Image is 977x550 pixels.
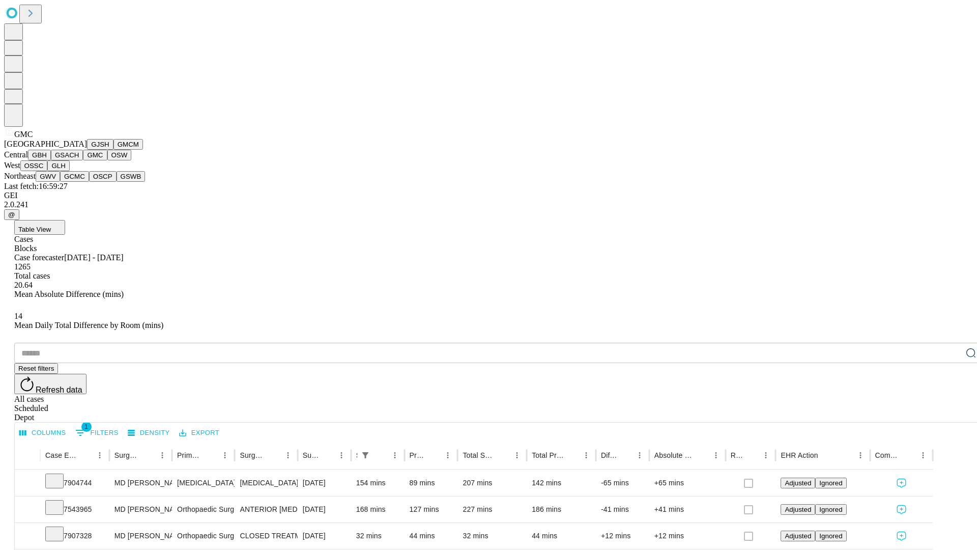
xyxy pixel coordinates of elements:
[18,226,51,233] span: Table View
[358,448,372,462] div: 1 active filter
[819,506,842,513] span: Ignored
[177,497,229,522] div: Orthopaedic Surgery
[579,448,593,462] button: Menu
[267,448,281,462] button: Sort
[20,160,48,171] button: OSSC
[463,497,522,522] div: 227 mins
[51,150,83,160] button: GSACH
[73,425,121,441] button: Show filters
[14,262,31,271] span: 1265
[4,200,973,209] div: 2.0.241
[601,523,644,549] div: +12 mins
[532,523,591,549] div: 44 mins
[618,448,633,462] button: Sort
[654,523,721,549] div: +12 mins
[20,501,35,519] button: Expand
[4,182,68,190] span: Last fetch: 16:59:27
[781,531,815,541] button: Adjusted
[141,448,155,462] button: Sort
[815,478,846,488] button: Ignored
[14,271,50,280] span: Total cases
[114,523,167,549] div: MD [PERSON_NAME] [PERSON_NAME] Md
[218,448,232,462] button: Menu
[388,448,402,462] button: Menu
[155,448,169,462] button: Menu
[601,497,644,522] div: -41 mins
[107,150,132,160] button: OSW
[114,470,167,496] div: MD [PERSON_NAME]
[410,451,426,459] div: Predicted In Room Duration
[4,161,20,170] span: West
[14,220,65,235] button: Table View
[177,523,229,549] div: Orthopaedic Surgery
[177,425,222,441] button: Export
[4,209,19,220] button: @
[45,451,77,459] div: Case Epic Id
[45,497,104,522] div: 7543965
[177,470,229,496] div: [MEDICAL_DATA]
[240,523,292,549] div: CLOSED TREATMENT [MEDICAL_DATA] WITH ANESTHESIA
[532,470,591,496] div: 142 mins
[114,451,140,459] div: Surgeon Name
[815,504,846,515] button: Ignored
[36,386,82,394] span: Refresh data
[20,528,35,545] button: Expand
[114,497,167,522] div: MD [PERSON_NAME] [PERSON_NAME] Md
[744,448,759,462] button: Sort
[785,479,811,487] span: Adjusted
[532,451,564,459] div: Total Predicted Duration
[14,253,64,262] span: Case forecaster
[14,130,33,139] span: GMC
[81,422,92,432] span: 1
[731,451,744,459] div: Resolved in EHR
[240,470,292,496] div: [MEDICAL_DATA] SKIN [MEDICAL_DATA] AND MUSCLE
[601,470,644,496] div: -65 mins
[654,470,721,496] div: +65 mins
[565,448,579,462] button: Sort
[410,497,453,522] div: 127 mins
[78,448,93,462] button: Sort
[14,281,33,289] span: 20.64
[47,160,69,171] button: GLH
[113,139,143,150] button: GMCM
[4,172,36,180] span: Northeast
[356,523,399,549] div: 32 mins
[45,470,104,496] div: 7904744
[781,451,818,459] div: EHR Action
[20,475,35,492] button: Expand
[87,139,113,150] button: GJSH
[240,451,265,459] div: Surgery Name
[177,451,203,459] div: Primary Service
[785,506,811,513] span: Adjusted
[510,448,524,462] button: Menu
[463,470,522,496] div: 207 mins
[4,140,87,148] span: [GEOGRAPHIC_DATA]
[281,448,295,462] button: Menu
[601,451,617,459] div: Difference
[654,451,694,459] div: Absolute Difference
[785,532,811,540] span: Adjusted
[89,171,117,182] button: OSCP
[14,312,22,320] span: 14
[303,497,346,522] div: [DATE]
[303,470,346,496] div: [DATE]
[902,448,916,462] button: Sort
[410,470,453,496] div: 89 mins
[853,448,868,462] button: Menu
[819,479,842,487] span: Ignored
[695,448,709,462] button: Sort
[60,171,89,182] button: GCMC
[532,497,591,522] div: 186 mins
[426,448,441,462] button: Sort
[356,470,399,496] div: 154 mins
[373,448,388,462] button: Sort
[303,451,319,459] div: Surgery Date
[709,448,723,462] button: Menu
[441,448,455,462] button: Menu
[45,523,104,549] div: 7907328
[4,150,28,159] span: Central
[633,448,647,462] button: Menu
[93,448,107,462] button: Menu
[320,448,334,462] button: Sort
[14,363,58,374] button: Reset filters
